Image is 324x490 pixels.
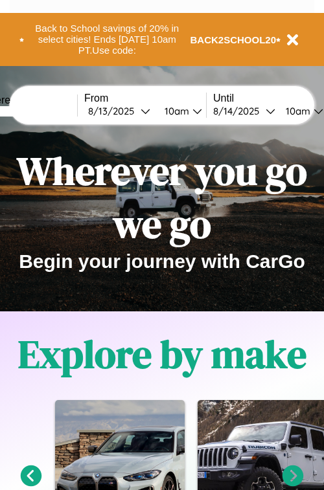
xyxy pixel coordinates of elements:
div: 10am [158,105,192,117]
label: From [84,93,206,104]
h1: Explore by make [18,328,307,381]
button: Back to School savings of 20% in select cities! Ends [DATE] 10am PT.Use code: [24,19,191,60]
div: 8 / 13 / 2025 [88,105,141,117]
b: BACK2SCHOOL20 [191,34,277,45]
button: 8/13/2025 [84,104,154,118]
div: 10am [279,105,314,117]
div: 8 / 14 / 2025 [213,105,266,117]
button: 10am [154,104,206,118]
